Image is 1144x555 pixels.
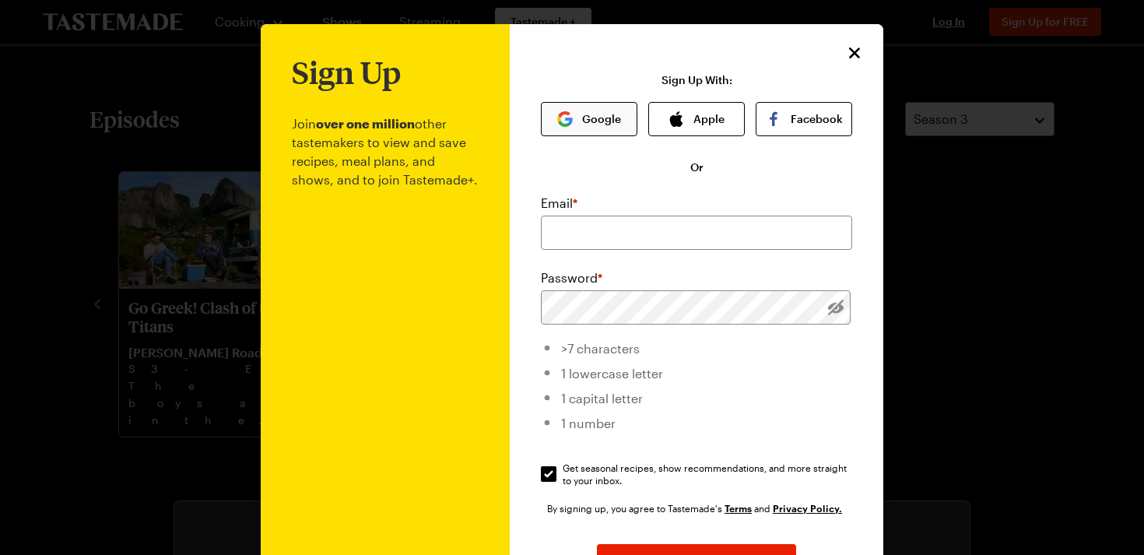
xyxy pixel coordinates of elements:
a: Tastemade Terms of Service [725,501,752,515]
span: 1 lowercase letter [561,366,663,381]
button: Close [844,43,865,63]
h1: Sign Up [292,55,401,90]
span: Get seasonal recipes, show recommendations, and more straight to your inbox. [563,462,854,487]
input: Get seasonal recipes, show recommendations, and more straight to your inbox. [541,466,556,482]
a: Tastemade Privacy Policy [773,501,842,515]
button: Google [541,102,637,136]
button: Apple [648,102,745,136]
span: 1 number [561,416,616,430]
span: Or [690,160,704,175]
div: By signing up, you agree to Tastemade's and [547,501,846,516]
button: Facebook [756,102,852,136]
span: 1 capital letter [561,391,643,406]
span: >7 characters [561,341,640,356]
b: over one million [316,116,415,131]
p: Sign Up With: [661,74,732,86]
label: Password [541,269,602,287]
label: Email [541,194,577,213]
